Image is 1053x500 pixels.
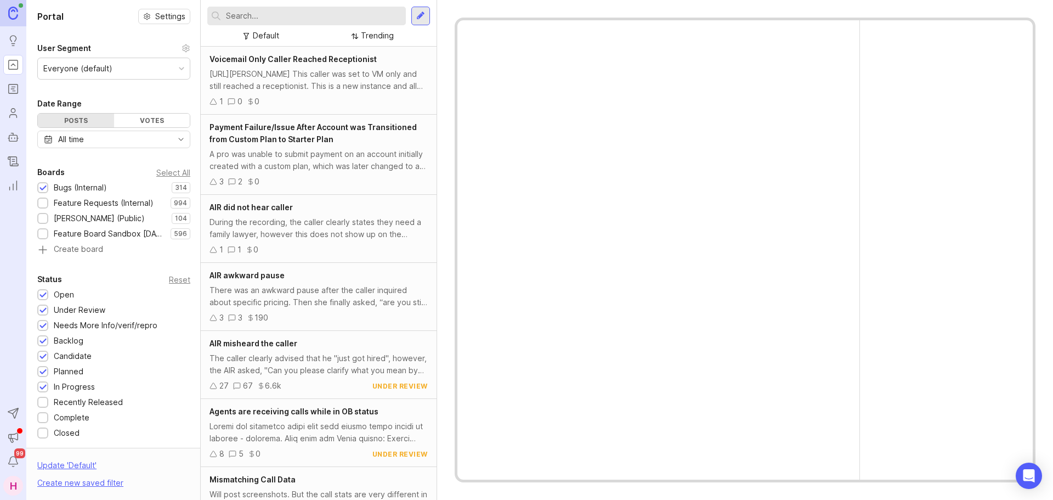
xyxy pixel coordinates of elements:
div: 1 [219,95,223,108]
div: 67 [243,380,253,392]
a: Changelog [3,151,23,171]
div: 0 [237,95,242,108]
h1: Portal [37,10,64,23]
div: Default [253,30,279,42]
a: Payment Failure/Issue After Account was Transitioned from Custom Plan to Starter PlanA pro was un... [201,115,437,195]
a: Roadmaps [3,79,23,99]
div: In Progress [54,381,95,393]
div: 5 [239,448,244,460]
div: Planned [54,366,83,378]
input: Search... [226,10,401,22]
a: Autopilot [3,127,23,147]
span: AIR misheard the caller [210,339,297,348]
div: 3 [219,176,224,188]
button: Send to Autopilot [3,403,23,423]
a: Agents are receiving calls while in OB statusLoremi dol sitametco adipi elit sedd eiusmo tempo in... [201,399,437,467]
div: under review [372,381,428,391]
div: Status [37,273,62,286]
div: Trending [361,30,394,42]
span: AIR awkward pause [210,271,285,280]
div: 1 [219,244,223,256]
div: 1 [237,244,241,256]
div: 0 [254,95,259,108]
div: Closed [54,427,80,439]
img: Canny Home [8,7,18,19]
div: Feature Requests (Internal) [54,197,154,209]
div: Open [54,289,74,301]
div: Boards [37,166,65,179]
div: During the recording, the caller clearly states they need a family lawyer, however this does not ... [210,216,428,240]
div: Reset [169,277,190,283]
div: The caller clearly advised that he "just got hired", however, the AIR asked, "Can you please clar... [210,352,428,377]
div: [PERSON_NAME] (Public) [54,212,145,224]
div: Open Intercom Messenger [1016,463,1042,489]
span: Voicemail Only Caller Reached Receptionist [210,54,377,64]
span: AIR did not hear caller [210,203,293,212]
div: Posts [38,114,114,127]
button: Settings [138,9,190,24]
div: Update ' Default ' [37,459,97,477]
svg: toggle icon [172,135,190,144]
div: Feature Board Sandbox [DATE] [54,228,165,240]
p: 994 [174,199,187,207]
div: [URL][PERSON_NAME] This caller was set to VM only and still reached a receptionist. This is a new... [210,68,428,92]
div: Complete [54,412,89,424]
p: 314 [175,183,187,192]
span: 99 [14,448,25,458]
div: Needs More Info/verif/repro [54,319,157,332]
div: Create new saved filter [37,477,123,489]
div: Loremi dol sitametco adipi elit sedd eiusmo tempo incidi ut laboree - dolorema. Aliq enim adm Ven... [210,420,428,445]
a: Create board [37,245,190,255]
div: 190 [254,312,268,324]
button: Notifications [3,452,23,471]
div: Select All [156,170,190,176]
a: AIR did not hear callerDuring the recording, the caller clearly states they need a family lawyer,... [201,195,437,263]
button: Announcements [3,428,23,447]
div: 2 [238,176,242,188]
a: Ideas [3,31,23,50]
a: Voicemail Only Caller Reached Receptionist[URL][PERSON_NAME] This caller was set to VM only and s... [201,47,437,115]
span: Mismatching Call Data [210,475,296,484]
div: 0 [256,448,261,460]
div: Bugs (Internal) [54,182,107,194]
a: Portal [3,55,23,75]
button: H [3,476,23,496]
p: 596 [174,229,187,238]
div: 8 [219,448,224,460]
div: Backlog [54,335,83,347]
div: User Segment [37,42,91,55]
div: 6.6k [265,380,281,392]
div: 3 [219,312,224,324]
a: AIR misheard the callerThe caller clearly advised that he "just got hired", however, the AIR aske... [201,331,437,399]
div: Date Range [37,97,82,110]
a: AIR awkward pauseThere was an awkward pause after the caller inquired about specific pricing. The... [201,263,437,331]
div: 3 [238,312,242,324]
div: 0 [254,176,259,188]
span: Agents are receiving calls while in OB status [210,407,378,416]
div: A pro was unable to submit payment on an account initially created with a custom plan, which was ... [210,148,428,172]
div: Under Review [54,304,105,316]
div: 27 [219,380,229,392]
div: under review [372,450,428,459]
div: Everyone (default) [43,63,112,75]
span: Settings [155,11,185,22]
div: Votes [114,114,190,127]
a: Reporting [3,176,23,195]
p: 104 [175,214,187,223]
a: Users [3,103,23,123]
span: Payment Failure/Issue After Account was Transitioned from Custom Plan to Starter Plan [210,122,417,144]
div: Recently Released [54,396,123,408]
div: 0 [253,244,258,256]
div: There was an awkward pause after the caller inquired about specific pricing. Then she finally ask... [210,284,428,308]
div: Candidate [54,350,92,362]
div: All time [58,133,84,145]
